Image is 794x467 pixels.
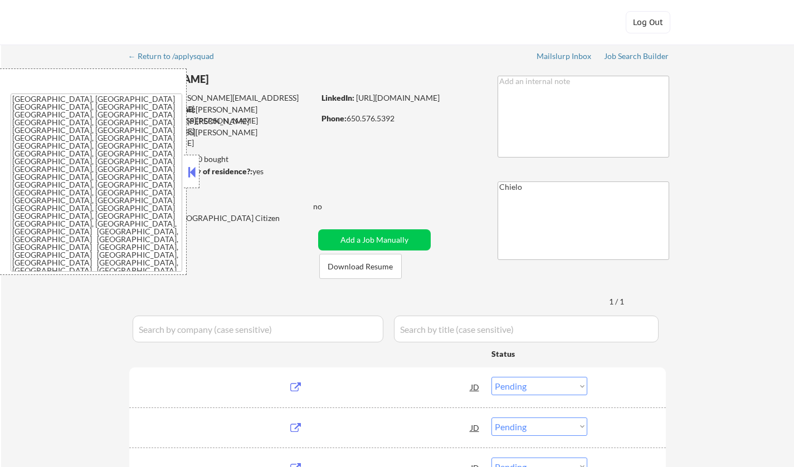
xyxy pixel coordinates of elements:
[322,114,347,123] strong: Phone:
[470,417,481,437] div: JD
[130,104,314,137] div: [PERSON_NAME][EMAIL_ADDRESS][PERSON_NAME][DOMAIN_NAME]
[626,11,670,33] button: Log Out
[133,316,383,342] input: Search by company (case sensitive)
[318,229,431,250] button: Add a Job Manually
[491,343,587,363] div: Status
[604,52,669,60] div: Job Search Builder
[128,52,225,63] a: ← Return to /applysquad
[128,52,225,60] div: ← Return to /applysquad
[129,166,311,177] div: yes
[130,92,314,114] div: [PERSON_NAME][EMAIL_ADDRESS][DOMAIN_NAME]
[537,52,592,63] a: Mailslurp Inbox
[129,213,318,224] div: Yes, I am a [DEMOGRAPHIC_DATA] Citizen
[356,93,440,102] a: [URL][DOMAIN_NAME]
[313,201,345,212] div: no
[604,52,669,63] a: Job Search Builder
[129,72,358,86] div: [PERSON_NAME]
[470,377,481,397] div: JD
[319,254,402,279] button: Download Resume
[609,296,635,307] div: 1 / 1
[322,113,479,124] div: 650.576.5392
[322,93,354,102] strong: LinkedIn:
[129,154,314,165] div: 93 sent / 200 bought
[394,316,659,342] input: Search by title (case sensitive)
[537,52,592,60] div: Mailslurp Inbox
[129,116,314,149] div: [PERSON_NAME][EMAIL_ADDRESS][PERSON_NAME][DOMAIN_NAME]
